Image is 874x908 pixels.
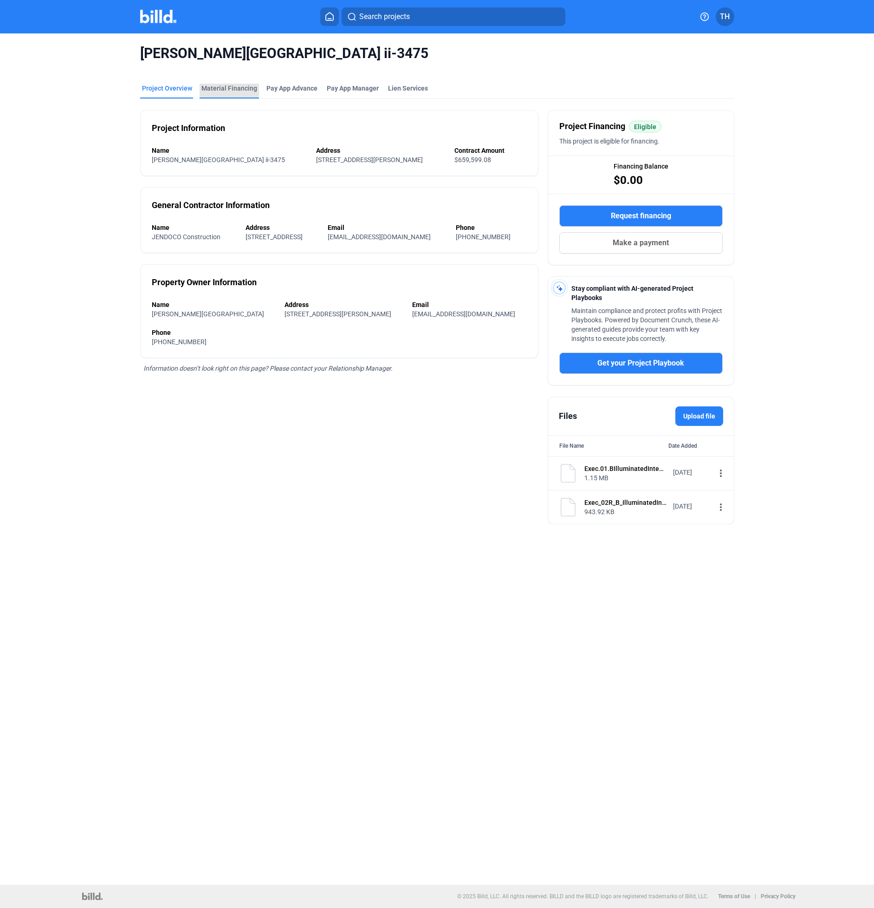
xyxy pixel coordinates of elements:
div: Date Added [668,441,723,451]
button: TH [716,7,734,26]
div: Address [246,223,318,232]
span: TH [720,11,730,22]
span: [PERSON_NAME][GEOGRAPHIC_DATA] ii-3475 [152,156,285,163]
span: [PHONE_NUMBER] [152,338,207,346]
span: Stay compliant with AI-generated Project Playbooks [571,285,693,301]
span: Pay App Manager [327,84,379,93]
div: Name [152,300,276,309]
div: Address [316,146,445,155]
div: Contract Amount [454,146,527,155]
div: Property Owner Information [152,276,257,289]
span: Information doesn’t look right on this page? Please contact your Relationship Manager. [143,365,393,372]
span: Get your Project Playbook [597,358,684,369]
span: [STREET_ADDRESS] [246,233,303,241]
b: Privacy Policy [761,893,796,900]
button: Request financing [559,205,723,227]
div: Email [412,300,527,309]
span: [PHONE_NUMBER] [456,233,511,241]
div: Name [152,146,307,155]
img: logo [82,893,102,900]
div: Exec.01.BIlluminatedIntegrationBKSigned.pdf [584,464,667,473]
div: 943.92 KB [584,507,667,516]
div: Material Financing [201,84,257,93]
div: Lien Services [388,84,428,93]
div: Files [559,410,577,423]
span: Search projects [359,11,410,22]
span: [EMAIL_ADDRESS][DOMAIN_NAME] [328,233,431,241]
span: [STREET_ADDRESS][PERSON_NAME] [285,310,391,318]
span: [PERSON_NAME][GEOGRAPHIC_DATA] ii-3475 [140,45,734,62]
span: $0.00 [614,173,643,188]
button: Get your Project Playbook [559,353,723,374]
span: [PERSON_NAME][GEOGRAPHIC_DATA] [152,310,264,318]
div: Email [328,223,447,232]
div: General Contractor Information [152,199,270,212]
label: Upload file [675,406,723,426]
p: © 2025 Billd, LLC. All rights reserved. BILLD and the BILLD logo are registered trademarks of Bil... [457,893,709,900]
b: Terms of Use [718,893,750,900]
span: $659,599.08 [454,156,491,163]
div: Phone [456,223,526,232]
div: 1.15 MB [584,473,667,483]
button: Make a payment [559,232,723,254]
span: [EMAIL_ADDRESS][DOMAIN_NAME] [412,310,515,318]
div: Project Information [152,122,225,135]
div: Phone [152,328,527,337]
span: JENDOCO Construction [152,233,220,241]
mat-chip: Eligible [629,121,661,132]
div: [DATE] [673,468,710,477]
div: Address [285,300,403,309]
span: Make a payment [613,237,669,248]
span: This project is eligible for financing. [559,137,660,145]
span: Financing Balance [614,162,668,171]
div: [DATE] [673,502,710,511]
div: Project Overview [142,84,192,93]
button: Search projects [342,7,565,26]
img: document [559,464,577,483]
p: | [755,893,756,900]
div: Name [152,223,236,232]
span: Project Financing [559,120,625,133]
span: Maintain compliance and protect profits with Project Playbooks. Powered by Document Crunch, these... [571,307,722,342]
img: document [559,498,577,516]
div: File Name [559,441,584,451]
div: Pay App Advance [266,84,317,93]
div: Exec_02R_B_IlluminatedIntegBKsigned.pdf [584,498,667,507]
img: Billd Company Logo [140,10,177,23]
span: Request financing [611,210,671,222]
mat-icon: more_vert [715,468,726,479]
span: [STREET_ADDRESS][PERSON_NAME] [316,156,423,163]
mat-icon: more_vert [715,502,726,513]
